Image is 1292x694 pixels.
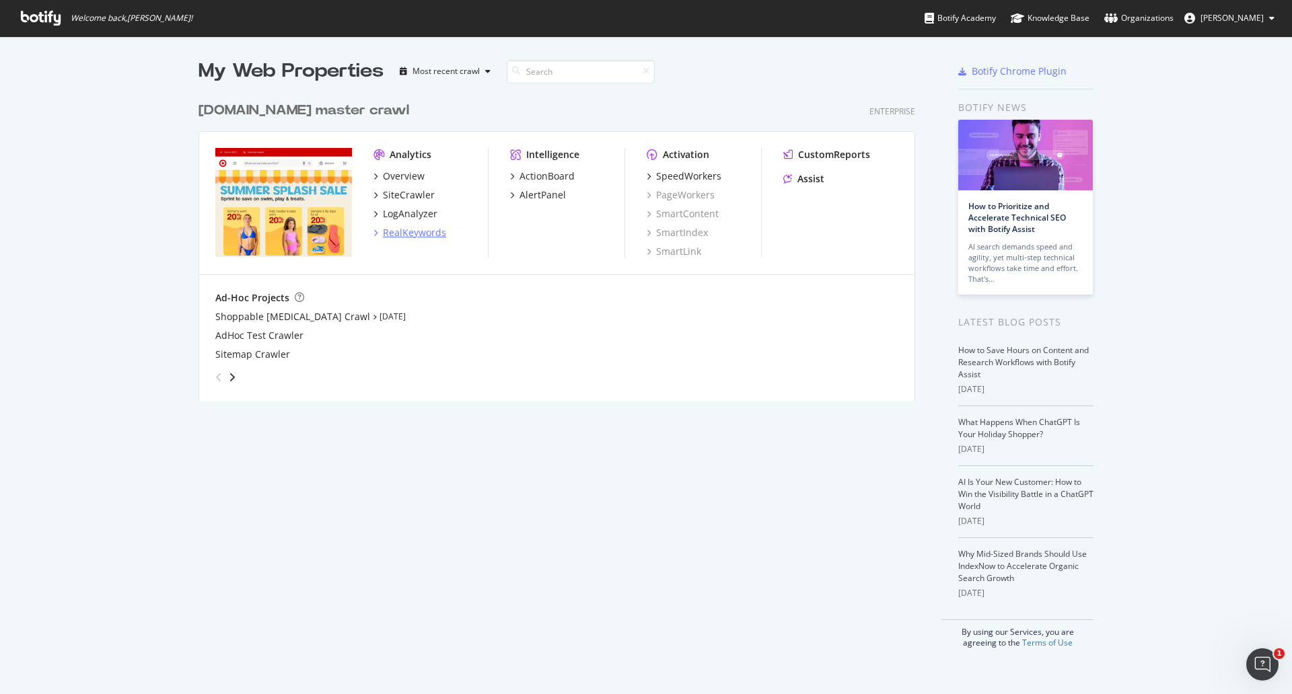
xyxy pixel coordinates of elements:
[783,172,824,186] a: Assist
[210,367,227,388] div: angle-left
[941,619,1093,648] div: By using our Services, you are agreeing to the
[507,60,655,83] input: Search
[373,169,425,183] a: Overview
[968,241,1083,284] div: AI search demands speed and agility, yet multi-step technical workflows take time and effort. Tha...
[958,344,1089,380] a: How to Save Hours on Content and Research Workflows with Botify Assist
[783,148,870,161] a: CustomReports
[647,245,701,258] a: SmartLink
[510,188,566,202] a: AlertPanel
[958,476,1093,512] a: AI Is Your New Customer: How to Win the Visibility Battle in a ChatGPT World
[199,58,384,85] div: My Web Properties
[383,169,425,183] div: Overview
[215,148,352,257] img: www.target.com
[383,226,446,239] div: RealKeywords
[663,148,709,161] div: Activation
[869,106,915,117] div: Enterprise
[925,11,996,25] div: Botify Academy
[412,67,480,75] div: Most recent crawl
[958,515,1093,527] div: [DATE]
[215,310,370,323] a: Shoppable [MEDICAL_DATA] Crawl
[373,188,435,202] a: SiteCrawler
[1022,637,1073,648] a: Terms of Use
[215,329,303,342] a: AdHoc Test Crawler
[958,100,1093,115] div: Botify news
[71,13,192,24] span: Welcome back, [PERSON_NAME] !
[1200,12,1264,24] span: Deekshika Singh
[958,120,1093,190] img: How to Prioritize and Accelerate Technical SEO with Botify Assist
[373,226,446,239] a: RealKeywords
[394,61,496,82] button: Most recent crawl
[1174,7,1285,29] button: [PERSON_NAME]
[215,348,290,361] a: Sitemap Crawler
[510,169,575,183] a: ActionBoard
[647,207,719,221] a: SmartContent
[1246,648,1279,681] iframe: Intercom live chat
[215,291,289,305] div: Ad-Hoc Projects
[656,169,721,183] div: SpeedWorkers
[647,226,708,239] a: SmartIndex
[647,169,721,183] a: SpeedWorkers
[1104,11,1174,25] div: Organizations
[519,188,566,202] div: AlertPanel
[199,101,409,120] div: [DOMAIN_NAME] master crawl
[227,371,237,384] div: angle-right
[798,148,870,161] div: CustomReports
[968,200,1066,235] a: How to Prioritize and Accelerate Technical SEO with Botify Assist
[526,148,579,161] div: Intelligence
[519,169,575,183] div: ActionBoard
[373,207,437,221] a: LogAnalyzer
[958,443,1093,455] div: [DATE]
[972,65,1067,78] div: Botify Chrome Plugin
[390,148,431,161] div: Analytics
[797,172,824,186] div: Assist
[199,101,415,120] a: [DOMAIN_NAME] master crawl
[958,416,1080,440] a: What Happens When ChatGPT Is Your Holiday Shopper?
[647,188,715,202] a: PageWorkers
[199,85,926,401] div: grid
[958,587,1093,599] div: [DATE]
[958,65,1067,78] a: Botify Chrome Plugin
[383,188,435,202] div: SiteCrawler
[383,207,437,221] div: LogAnalyzer
[1011,11,1089,25] div: Knowledge Base
[958,383,1093,395] div: [DATE]
[380,311,406,322] a: [DATE]
[958,548,1087,584] a: Why Mid-Sized Brands Should Use IndexNow to Accelerate Organic Search Growth
[958,315,1093,330] div: Latest Blog Posts
[1274,648,1285,659] span: 1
